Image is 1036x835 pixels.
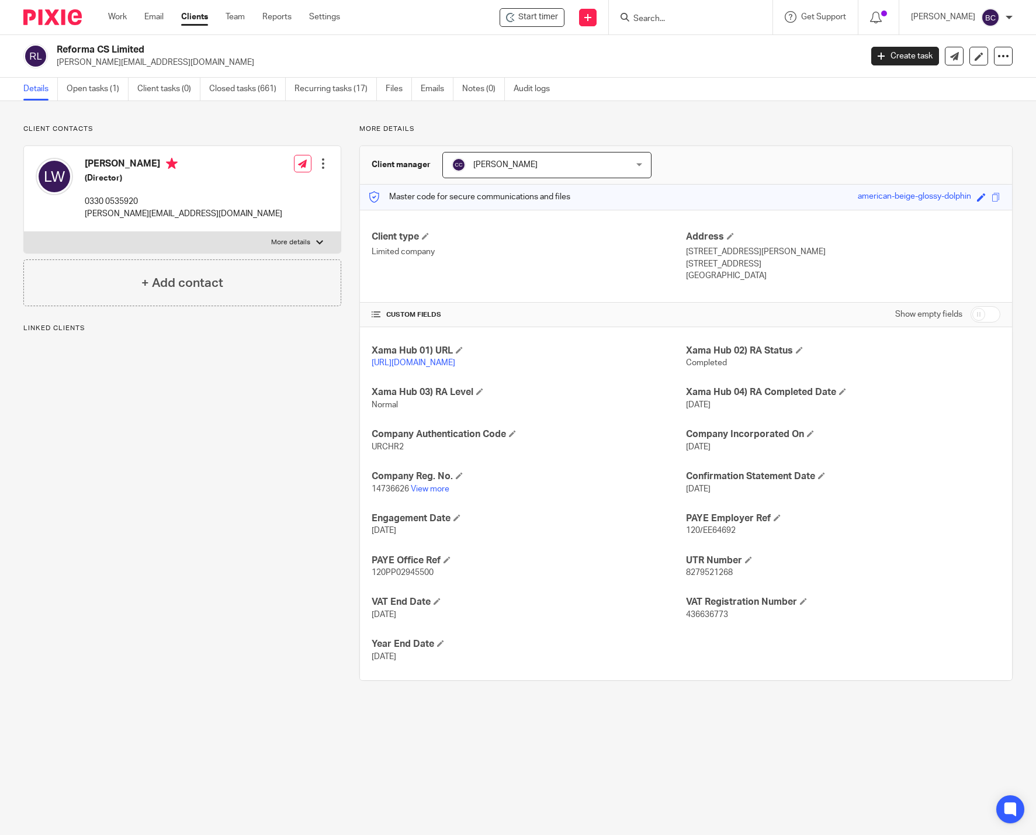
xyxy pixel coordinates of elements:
[686,231,1000,243] h4: Address
[85,208,282,220] p: [PERSON_NAME][EMAIL_ADDRESS][DOMAIN_NAME]
[85,196,282,207] p: 0330 0535920
[181,11,208,23] a: Clients
[686,386,1000,399] h4: Xama Hub 04) RA Completed Date
[372,428,686,441] h4: Company Authentication Code
[372,485,409,493] span: 14736626
[23,78,58,101] a: Details
[518,11,558,23] span: Start timer
[23,9,82,25] img: Pixie
[309,11,340,23] a: Settings
[452,158,466,172] img: svg%3E
[895,309,962,320] label: Show empty fields
[57,44,694,56] h2: Reforma CS Limited
[686,401,711,409] span: [DATE]
[369,191,570,203] p: Master code for secure communications and files
[262,11,292,23] a: Reports
[686,345,1000,357] h4: Xama Hub 02) RA Status
[372,386,686,399] h4: Xama Hub 03) RA Level
[144,11,164,23] a: Email
[981,8,1000,27] img: svg%3E
[686,512,1000,525] h4: PAYE Employer Ref
[141,274,223,292] h4: + Add contact
[372,596,686,608] h4: VAT End Date
[686,443,711,451] span: [DATE]
[372,359,455,367] a: [URL][DOMAIN_NAME]
[372,310,686,320] h4: CUSTOM FIELDS
[108,11,127,23] a: Work
[23,324,341,333] p: Linked clients
[462,78,505,101] a: Notes (0)
[209,78,286,101] a: Closed tasks (661)
[500,8,564,27] div: Reforma CS Limited
[686,569,733,577] span: 8279521268
[372,401,398,409] span: Normal
[686,428,1000,441] h4: Company Incorporated On
[686,485,711,493] span: [DATE]
[372,512,686,525] h4: Engagement Date
[411,485,449,493] a: View more
[372,159,431,171] h3: Client manager
[372,231,686,243] h4: Client type
[372,638,686,650] h4: Year End Date
[632,14,737,25] input: Search
[871,47,939,65] a: Create task
[514,78,559,101] a: Audit logs
[473,161,538,169] span: [PERSON_NAME]
[372,653,396,661] span: [DATE]
[686,470,1000,483] h4: Confirmation Statement Date
[372,443,404,451] span: URCHR2
[386,78,412,101] a: Files
[372,611,396,619] span: [DATE]
[137,78,200,101] a: Client tasks (0)
[801,13,846,21] span: Get Support
[686,258,1000,270] p: [STREET_ADDRESS]
[85,172,282,184] h5: (Director)
[911,11,975,23] p: [PERSON_NAME]
[686,359,727,367] span: Completed
[372,246,686,258] p: Limited company
[57,57,854,68] p: [PERSON_NAME][EMAIL_ADDRESS][DOMAIN_NAME]
[372,470,686,483] h4: Company Reg. No.
[858,190,971,204] div: american-beige-glossy-dolphin
[372,345,686,357] h4: Xama Hub 01) URL
[372,569,434,577] span: 120PP02945500
[686,555,1000,567] h4: UTR Number
[166,158,178,169] i: Primary
[421,78,453,101] a: Emails
[67,78,129,101] a: Open tasks (1)
[85,158,282,172] h4: [PERSON_NAME]
[294,78,377,101] a: Recurring tasks (17)
[686,596,1000,608] h4: VAT Registration Number
[226,11,245,23] a: Team
[686,611,728,619] span: 436636773
[372,526,396,535] span: [DATE]
[372,555,686,567] h4: PAYE Office Ref
[359,124,1013,134] p: More details
[271,238,310,247] p: More details
[686,246,1000,258] p: [STREET_ADDRESS][PERSON_NAME]
[36,158,73,195] img: svg%3E
[23,44,48,68] img: svg%3E
[23,124,341,134] p: Client contacts
[686,526,736,535] span: 120/EE64692
[686,270,1000,282] p: [GEOGRAPHIC_DATA]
